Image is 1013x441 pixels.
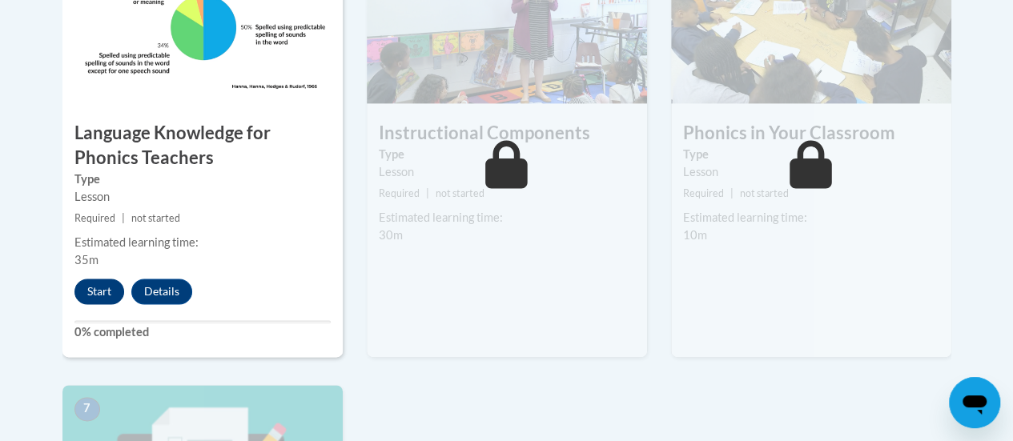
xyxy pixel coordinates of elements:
div: Estimated learning time: [379,209,635,227]
label: Type [683,146,939,163]
label: Type [379,146,635,163]
div: Estimated learning time: [74,234,331,251]
div: Lesson [74,188,331,206]
span: | [730,187,734,199]
span: not started [740,187,789,199]
div: Lesson [683,163,939,181]
span: | [426,187,429,199]
span: Required [74,212,115,224]
span: Required [683,187,724,199]
span: | [122,212,125,224]
button: Start [74,279,124,304]
span: 10m [683,228,707,242]
span: not started [436,187,484,199]
div: Estimated learning time: [683,209,939,227]
span: 35m [74,253,98,267]
span: not started [131,212,180,224]
span: 7 [74,397,100,421]
button: Details [131,279,192,304]
label: Type [74,170,331,188]
span: 30m [379,228,403,242]
span: Required [379,187,420,199]
h3: Instructional Components [367,121,647,146]
iframe: Button to launch messaging window [949,377,1000,428]
label: 0% completed [74,323,331,341]
h3: Phonics in Your Classroom [671,121,951,146]
h3: Language Knowledge for Phonics Teachers [62,121,343,170]
div: Lesson [379,163,635,181]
